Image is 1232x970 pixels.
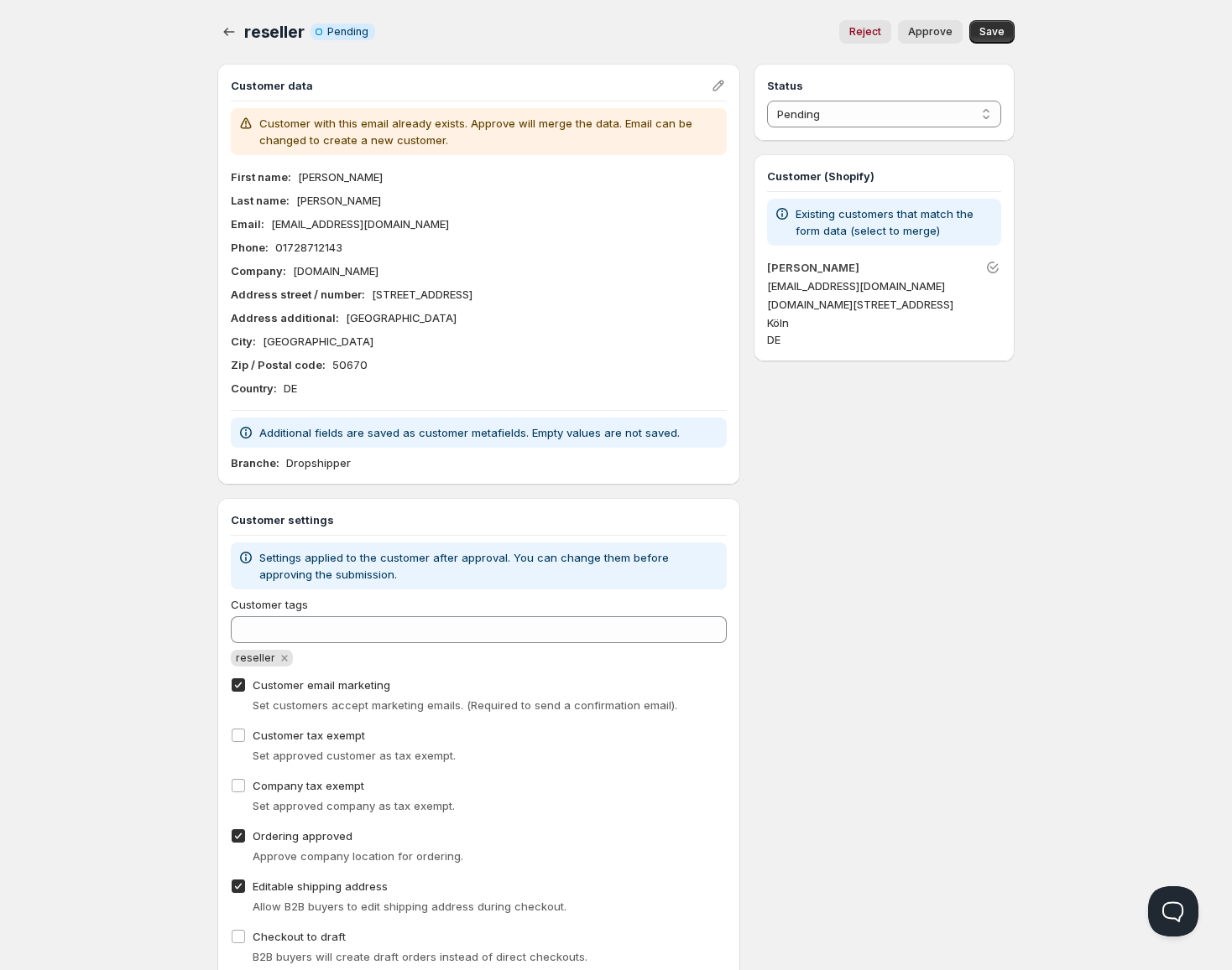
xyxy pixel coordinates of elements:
span: Checkout to draft [253,930,346,943]
b: Email : [231,217,264,231]
p: Additional fields are saved as customer metafields. Empty values are not saved. [259,424,680,441]
iframe: Help Scout Beacon - Open [1148,886,1198,936]
p: [GEOGRAPHIC_DATA] [346,309,457,326]
span: Ordering approved [253,829,352,843]
h3: Customer (Shopify) [767,168,1001,184]
span: Customer tax exempt [253,729,365,742]
b: Last name : [231,194,290,207]
p: [PERSON_NAME] [298,169,383,185]
b: Company : [231,264,286,278]
span: Set approved company as tax exempt. [253,799,455,812]
b: Address additional : [231,311,339,324]
span: Set approved customer as tax exempt. [253,749,456,762]
button: Remove reseller [277,651,292,666]
span: Köln DE [767,316,789,346]
b: First name : [231,170,291,184]
b: Country : [231,381,277,395]
span: Pending [327,25,368,39]
a: [PERSON_NAME] [767,261,859,274]
p: Dropshipper [286,454,351,471]
span: Editable shipping address [253,879,388,893]
b: Address street / number : [231,288,365,301]
p: 01728712143 [275,239,342,256]
button: Approve [898,20,963,44]
button: Save [969,20,1015,44]
p: DE [284,380,297,397]
p: Customer with this email already exists. Approve will merge the data. Email can be changed to cre... [259,115,720,148]
p: [PERSON_NAME] [296,192,381,209]
button: Unlink [981,256,1005,279]
h3: Customer data [231,77,710,94]
p: Existing customers that match the form data (select to merge) [796,205,994,239]
span: Reject [849,25,881,39]
p: [GEOGRAPHIC_DATA] [263,333,373,350]
button: Reject [839,20,891,44]
span: Allow B2B buyers to edit shipping address during checkout. [253,900,566,913]
button: Edit [707,74,730,97]
span: Company tax exempt [253,779,364,792]
span: [DOMAIN_NAME][STREET_ADDRESS] [767,298,953,311]
h3: Status [767,77,1001,94]
span: reseller [244,22,304,42]
span: Approve company location for ordering. [253,849,463,863]
p: Settings applied to the customer after approval. You can change them before approving the submiss... [259,549,720,583]
h3: Customer settings [231,511,727,528]
span: Approve [908,25,953,39]
b: Phone : [231,241,269,254]
p: 50670 [332,356,368,373]
span: Customer tags [231,598,308,611]
span: Customer email marketing [253,678,390,692]
span: Set customers accept marketing emails. (Required to send a confirmation email). [253,698,677,712]
p: [DOMAIN_NAME] [293,262,378,279]
b: City : [231,335,256,348]
b: Branche : [231,456,279,469]
span: Save [979,25,1005,39]
b: Zip / Postal code : [231,358,326,371]
p: [EMAIL_ADDRESS][DOMAIN_NAME] [271,215,449,232]
p: [STREET_ADDRESS] [372,286,472,303]
span: reseller [236,651,275,664]
p: [EMAIL_ADDRESS][DOMAIN_NAME] [767,278,1001,294]
span: B2B buyers will create draft orders instead of direct checkouts. [253,950,587,963]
